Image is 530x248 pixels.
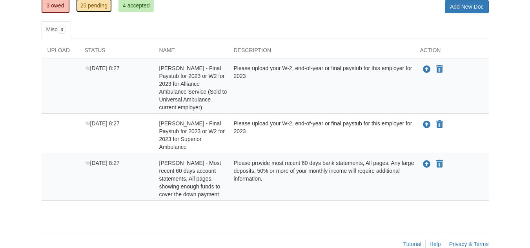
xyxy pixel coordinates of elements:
[153,46,228,58] div: Name
[422,159,432,169] button: Upload William Jackson - Most recent 60 days account statements, All pages, showing enough funds ...
[85,120,120,127] span: [DATE] 8:27
[228,64,414,111] div: Please upload your W-2, end-of-year or final paystub for this employer for 2023
[422,64,432,74] button: Upload William Jackson - Final Paystub for 2023 or W2 for 2023 for Alliance Ambulance Service (So...
[228,159,414,198] div: Please provide most recent 60 days bank statements, All pages. Any large deposits, 50% or more of...
[159,160,221,197] span: [PERSON_NAME] - Most recent 60 days account statements, All pages, showing enough funds to cover ...
[85,160,120,166] span: [DATE] 8:27
[449,241,489,247] a: Privacy & Terms
[228,46,414,58] div: Description
[430,241,441,247] a: Help
[42,46,79,58] div: Upload
[159,65,227,110] span: [PERSON_NAME] - Final Paystub for 2023 or W2 for 2023 for Alliance Ambulance Service (Sold to Uni...
[228,119,414,151] div: Please upload your W-2, end-of-year or final paystub for this employer for 2023
[85,65,120,71] span: [DATE] 8:27
[422,119,432,130] button: Upload William Jackson - Final Paystub for 2023 or W2 for 2023 for Superior Ambulance
[57,26,66,34] span: 3
[159,120,225,150] span: [PERSON_NAME] - Final Paystub for 2023 or W2 for 2023 for Superior Ambulance
[435,65,444,74] button: Declare William Jackson - Final Paystub for 2023 or W2 for 2023 for Alliance Ambulance Service (S...
[79,46,153,58] div: Status
[435,159,444,169] button: Declare William Jackson - Most recent 60 days account statements, All pages, showing enough funds...
[403,241,421,247] a: Tutorial
[414,46,489,58] div: Action
[435,120,444,129] button: Declare William Jackson - Final Paystub for 2023 or W2 for 2023 for Superior Ambulance not applic...
[42,21,71,38] a: Misc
